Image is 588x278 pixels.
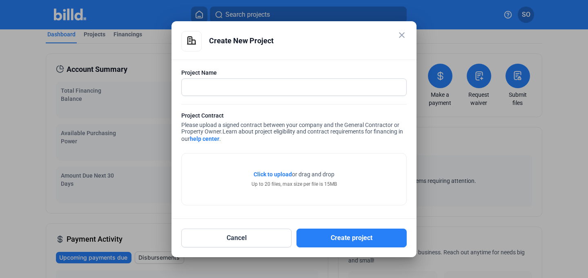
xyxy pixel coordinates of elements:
span: Click to upload [254,171,292,178]
div: Please upload a signed contract between your company and the General Contractor or Property Owner. [181,111,407,145]
div: Project Contract [181,111,407,122]
a: help center [190,136,219,142]
span: Learn about project eligibility and contract requirements for financing in our . [181,128,403,142]
div: Up to 20 files, max size per file is 15MB [252,180,337,188]
div: Create New Project [209,31,407,51]
span: or drag and drop [292,170,334,178]
button: Cancel [181,229,292,247]
div: Project Name [181,69,407,77]
mat-icon: close [397,30,407,40]
button: Create project [296,229,407,247]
